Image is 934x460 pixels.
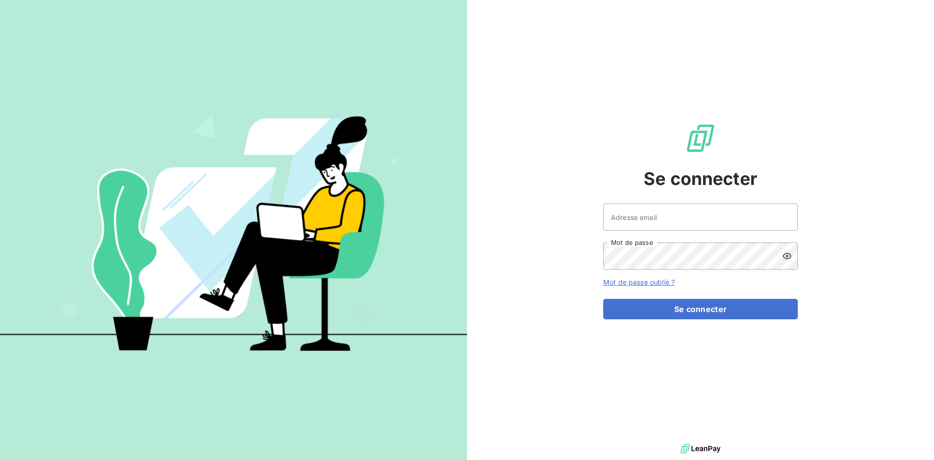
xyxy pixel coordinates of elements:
[681,442,720,456] img: logo
[603,203,798,231] input: placeholder
[685,123,716,154] img: Logo LeanPay
[603,299,798,319] button: Se connecter
[644,166,757,192] span: Se connecter
[603,278,675,286] a: Mot de passe oublié ?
